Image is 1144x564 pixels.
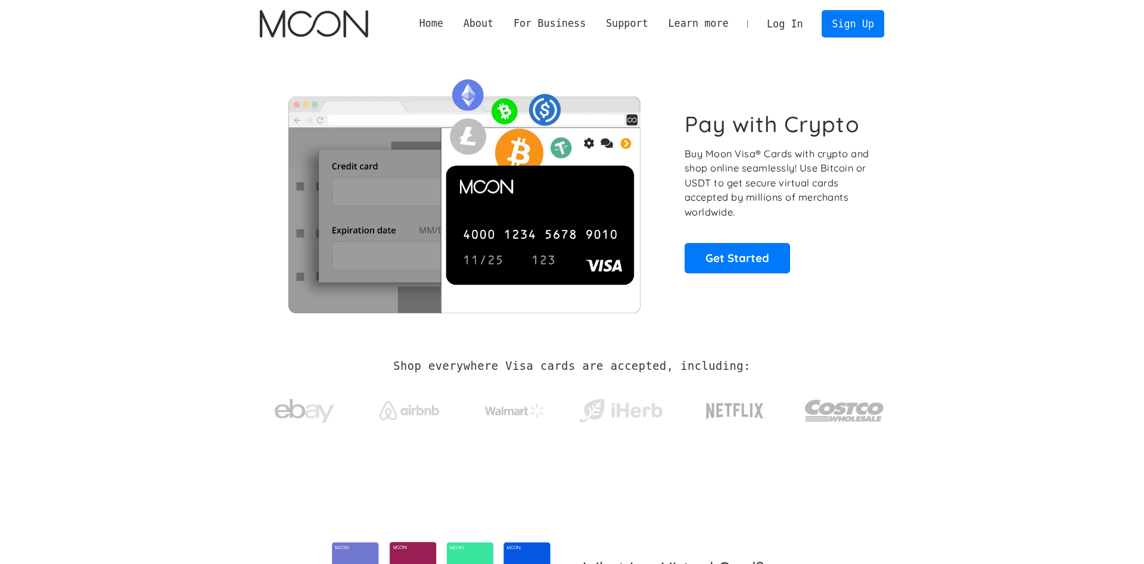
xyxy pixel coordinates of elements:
h1: Pay with Crypto [685,111,860,138]
a: home [260,10,368,38]
div: Support [606,16,648,31]
div: For Business [514,16,586,31]
a: Get Started [685,243,790,273]
div: About [464,16,494,31]
div: Support [596,16,658,31]
a: Airbnb [365,389,454,426]
img: ebay [275,392,334,430]
img: Moon Logo [260,10,368,38]
div: About [453,16,503,31]
a: Walmart [471,392,559,424]
div: Learn more [658,16,739,31]
img: iHerb [576,395,665,426]
a: iHerb [576,384,665,432]
img: Moon Cards let you spend your crypto anywhere Visa is accepted. [260,71,668,313]
div: For Business [503,16,596,31]
a: ebay [260,381,349,436]
img: Costco [804,388,884,433]
h2: Shop everywhere Visa cards are accepted, including: [393,360,750,373]
a: Netflix [682,384,788,432]
a: Log In [757,11,813,37]
img: Airbnb [380,401,439,420]
img: Walmart [485,404,545,418]
p: Buy Moon Visa® Cards with crypto and shop online seamlessly! Use Bitcoin or USDT to get secure vi... [685,147,871,220]
img: Netflix [705,396,764,426]
div: Learn more [668,16,728,31]
a: Home [409,16,453,31]
a: Costco [804,376,884,439]
a: Sign Up [822,10,884,37]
